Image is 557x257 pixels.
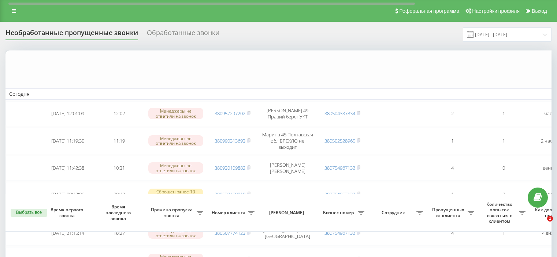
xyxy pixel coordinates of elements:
span: 1 [547,216,553,222]
td: 1 [478,221,529,246]
td: 1 [478,128,529,154]
span: Реферальная программа [399,8,459,14]
td: [PERSON_NAME] 39 КІБ [GEOGRAPHIC_DATA] [258,221,317,246]
td: 0 [478,182,529,207]
a: 380754967132 [324,165,355,171]
div: Менеджеры не ответили на звонок [148,135,203,146]
td: 1 [427,182,478,207]
td: 11:19 [93,128,145,154]
span: Сотрудник [372,210,416,216]
td: 4 [427,221,478,246]
a: 380502528965 [324,137,355,144]
td: [DATE] 21:15:14 [42,221,93,246]
div: Менеджеры не ответили на звонок [148,162,203,173]
div: Необработанные пропущенные звонки [5,29,138,40]
a: 380754967132 [324,191,355,197]
span: Пропущенных от клиента [430,207,468,218]
span: [PERSON_NAME] [264,210,311,216]
span: Выход [532,8,547,14]
td: [DATE] 11:19:30 [42,128,93,154]
div: Обработанные звонки [147,29,219,40]
a: 380639460810 [215,191,245,197]
span: Количество попыток связаться с клиентом [482,201,519,224]
div: Менеджеры не ответили на звонок [148,227,203,238]
a: 380504337834 [324,110,355,117]
span: Время последнего звонка [99,204,139,221]
td: 4 [427,156,478,181]
span: Бизнес номер [320,210,358,216]
span: Причина пропуска звонка [148,207,197,218]
td: 10:31 [93,156,145,181]
div: Сброшен ранее 10 секунд [148,189,203,200]
td: 18:27 [93,221,145,246]
a: 380930109882 [215,165,245,171]
a: 380990313693 [215,137,245,144]
span: Настройки профиля [472,8,520,14]
td: [PERSON_NAME] 49 Правий берег УКТ [258,101,317,126]
td: [PERSON_NAME] [PERSON_NAME] [258,156,317,181]
a: 380957297202 [215,110,245,117]
iframe: Intercom live chat [532,216,550,233]
td: 1 [478,101,529,126]
td: 12:02 [93,101,145,126]
span: Номер клиента [211,210,248,216]
a: 380754967132 [324,230,355,236]
td: [DATE] 09:42:06 [42,182,93,207]
a: 380507774123 [215,230,245,236]
td: [DATE] 11:42:38 [42,156,93,181]
td: 1 [427,128,478,154]
button: Выбрать все [11,209,47,217]
td: Марина 45 Полтавская обл БРЕХЛО не выходит [258,128,317,154]
div: Менеджеры не ответили на звонок [148,108,203,119]
td: [DATE] 12:01:09 [42,101,93,126]
td: 09:42 [93,182,145,207]
span: Время первого звонка [48,207,88,218]
td: 2 [427,101,478,126]
td: 0 [478,156,529,181]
